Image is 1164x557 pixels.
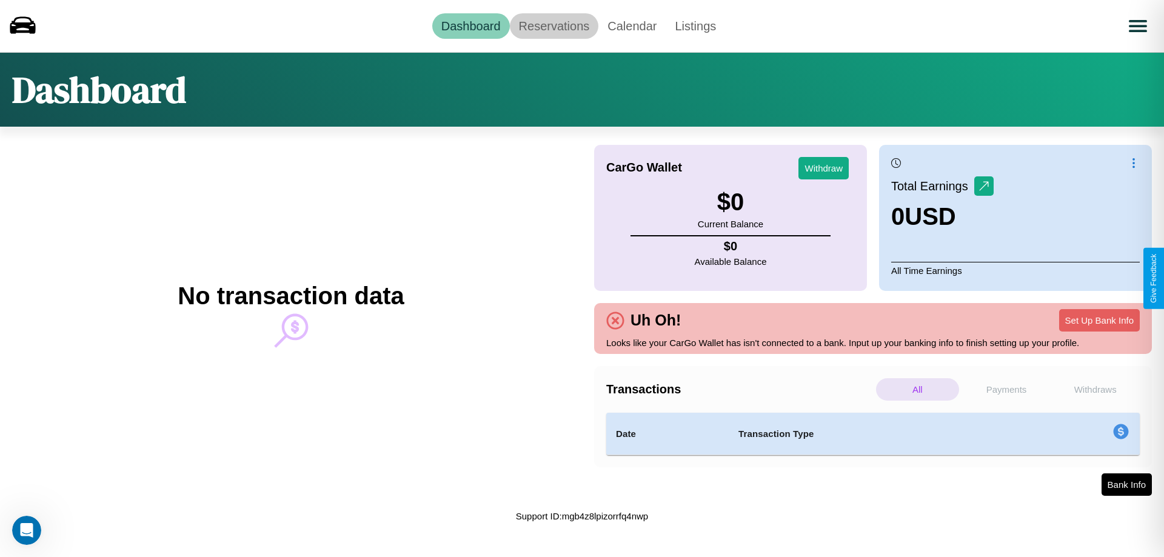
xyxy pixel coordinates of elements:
p: Total Earnings [891,175,974,197]
h2: No transaction data [178,282,404,310]
p: Withdraws [1054,378,1137,401]
h4: $ 0 [695,239,767,253]
h1: Dashboard [12,65,186,115]
p: All Time Earnings [891,262,1140,279]
button: Open menu [1121,9,1155,43]
button: Set Up Bank Info [1059,309,1140,332]
h4: Date [616,427,719,441]
button: Bank Info [1102,473,1152,496]
p: Support ID: mgb4z8lpizorrfq4nwp [516,508,648,524]
div: Give Feedback [1149,254,1158,303]
button: Withdraw [798,157,849,179]
a: Reservations [510,13,599,39]
table: simple table [606,413,1140,455]
h4: Transactions [606,382,873,396]
p: Available Balance [695,253,767,270]
a: Calendar [598,13,666,39]
a: Dashboard [432,13,510,39]
iframe: Intercom live chat [12,516,41,545]
h3: $ 0 [698,188,763,216]
h4: Transaction Type [738,427,1014,441]
p: All [876,378,959,401]
p: Payments [965,378,1048,401]
p: Current Balance [698,216,763,232]
h3: 0 USD [891,203,994,230]
h4: CarGo Wallet [606,161,682,175]
a: Listings [666,13,725,39]
h4: Uh Oh! [624,312,687,329]
p: Looks like your CarGo Wallet has isn't connected to a bank. Input up your banking info to finish ... [606,335,1140,351]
